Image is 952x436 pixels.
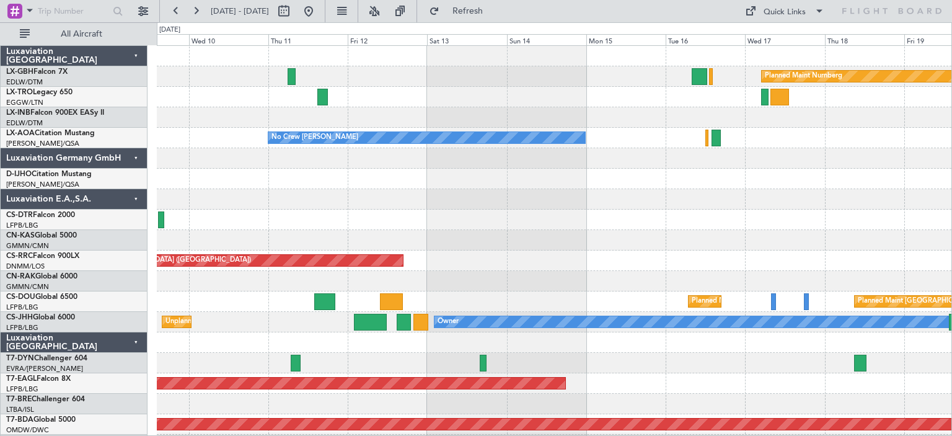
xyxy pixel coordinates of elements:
div: Mon 15 [586,34,666,45]
a: T7-BDAGlobal 5000 [6,416,76,424]
span: CS-RRC [6,252,33,260]
span: All Aircraft [32,30,131,38]
a: LX-TROLegacy 650 [6,89,73,96]
div: [DATE] [159,25,180,35]
button: Quick Links [739,1,831,21]
a: T7-BREChallenger 604 [6,396,85,403]
a: CS-DOUGlobal 6500 [6,293,77,301]
span: Refresh [442,7,494,16]
div: Wed 17 [745,34,824,45]
div: No Crew [PERSON_NAME] [271,128,358,147]
div: Owner [438,313,459,331]
div: Sat 13 [427,34,506,45]
div: Tue 16 [666,34,745,45]
a: LTBA/ISL [6,405,34,414]
a: DNMM/LOS [6,262,45,271]
a: GMMN/CMN [6,282,49,291]
a: T7-DYNChallenger 604 [6,355,87,362]
div: Fri 12 [348,34,427,45]
a: EDLW/DTM [6,118,43,128]
div: Unplanned Maint [GEOGRAPHIC_DATA] ([GEOGRAPHIC_DATA] Intl) [165,313,381,331]
input: Trip Number [38,2,109,20]
a: EVRA/[PERSON_NAME] [6,364,83,373]
span: CN-RAK [6,273,35,280]
span: CS-DTR [6,211,33,219]
span: LX-TRO [6,89,33,96]
span: CS-DOU [6,293,35,301]
button: All Aircraft [14,24,134,44]
a: [PERSON_NAME]/QSA [6,180,79,189]
a: CS-RRCFalcon 900LX [6,252,79,260]
span: T7-DYN [6,355,34,362]
span: T7-BRE [6,396,32,403]
div: Planned Maint Nurnberg [765,67,842,86]
a: T7-EAGLFalcon 8X [6,375,71,383]
a: CS-DTRFalcon 2000 [6,211,75,219]
a: LFPB/LBG [6,385,38,394]
span: T7-BDA [6,416,33,424]
div: Wed 10 [189,34,268,45]
a: EGGW/LTN [6,98,43,107]
a: LFPB/LBG [6,221,38,230]
a: D-IJHOCitation Mustang [6,171,92,178]
span: CS-JHH [6,314,33,321]
span: T7-EAGL [6,375,37,383]
a: [PERSON_NAME]/QSA [6,139,79,148]
div: Thu 11 [268,34,348,45]
span: [DATE] - [DATE] [211,6,269,17]
button: Refresh [423,1,498,21]
div: Planned Maint [GEOGRAPHIC_DATA] ([GEOGRAPHIC_DATA]) [692,292,887,311]
a: OMDW/DWC [6,425,49,435]
span: LX-INB [6,109,30,117]
div: Thu 18 [825,34,904,45]
div: Sun 14 [507,34,586,45]
span: D-IJHO [6,171,32,178]
a: LFPB/LBG [6,303,38,312]
span: LX-GBH [6,68,33,76]
a: LFPB/LBG [6,323,38,332]
a: CS-JHHGlobal 6000 [6,314,75,321]
a: GMMN/CMN [6,241,49,251]
span: LX-AOA [6,130,35,137]
span: CN-KAS [6,232,35,239]
a: LX-AOACitation Mustang [6,130,95,137]
a: CN-RAKGlobal 6000 [6,273,77,280]
div: Quick Links [764,6,806,19]
a: LX-GBHFalcon 7X [6,68,68,76]
a: EDLW/DTM [6,78,43,87]
a: CN-KASGlobal 5000 [6,232,77,239]
a: LX-INBFalcon 900EX EASy II [6,109,104,117]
